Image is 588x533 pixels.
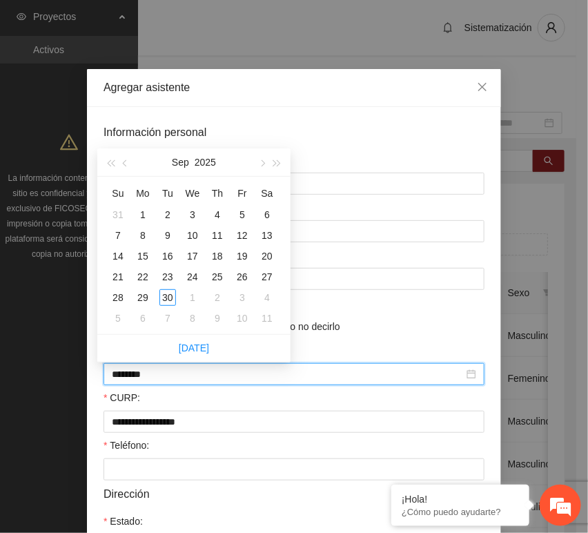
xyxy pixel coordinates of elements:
[72,70,232,88] div: Chatee con nosotros ahora
[205,308,230,329] td: 2025-10-09
[179,342,209,353] a: [DATE]
[259,269,275,285] div: 27
[255,308,280,329] td: 2025-10-11
[230,287,255,308] td: 2025-10-03
[180,204,205,225] td: 2025-09-03
[205,204,230,225] td: 2025-09-04
[155,308,180,329] td: 2025-10-07
[180,246,205,266] td: 2025-09-17
[155,182,180,204] th: Tu
[184,269,201,285] div: 24
[104,268,484,290] input: Apellido 2:
[255,266,280,287] td: 2025-09-27
[184,248,201,264] div: 17
[180,308,205,329] td: 2025-10-08
[180,182,205,204] th: We
[110,269,126,285] div: 21
[234,269,251,285] div: 26
[155,204,180,225] td: 2025-09-02
[209,289,226,306] div: 2
[155,225,180,246] td: 2025-09-09
[130,266,155,287] td: 2025-09-22
[234,206,251,223] div: 5
[172,148,189,176] button: Sep
[110,310,126,327] div: 5
[104,124,206,141] span: Información personal
[155,246,180,266] td: 2025-09-16
[256,319,346,334] span: Prefiero no decirlo
[104,220,484,242] input: Apellido 1:
[230,204,255,225] td: 2025-09-05
[255,204,280,225] td: 2025-09-06
[255,246,280,266] td: 2025-09-20
[110,227,126,244] div: 7
[255,287,280,308] td: 2025-10-04
[80,184,190,324] span: Estamos en línea.
[259,289,275,306] div: 4
[209,269,226,285] div: 25
[259,310,275,327] div: 11
[155,266,180,287] td: 2025-09-23
[230,246,255,266] td: 2025-09-19
[234,248,251,264] div: 19
[155,287,180,308] td: 2025-09-30
[135,227,151,244] div: 8
[106,246,130,266] td: 2025-09-14
[230,266,255,287] td: 2025-09-26
[106,182,130,204] th: Su
[106,225,130,246] td: 2025-09-07
[159,248,176,264] div: 16
[234,310,251,327] div: 10
[135,310,151,327] div: 6
[130,287,155,308] td: 2025-09-29
[104,173,484,195] input: Nombre:
[130,308,155,329] td: 2025-10-06
[104,485,150,503] span: Dirección
[259,248,275,264] div: 20
[130,246,155,266] td: 2025-09-15
[159,310,176,327] div: 7
[135,248,151,264] div: 15
[184,310,201,327] div: 8
[130,204,155,225] td: 2025-09-01
[205,287,230,308] td: 2025-10-02
[112,367,464,382] input: Fecha de nacimiento:
[209,206,226,223] div: 4
[259,206,275,223] div: 6
[104,514,143,529] label: Estado:
[209,248,226,264] div: 18
[234,227,251,244] div: 12
[180,287,205,308] td: 2025-10-01
[255,225,280,246] td: 2025-09-13
[159,206,176,223] div: 2
[106,266,130,287] td: 2025-09-21
[159,289,176,306] div: 30
[104,458,484,481] input: Teléfono:
[205,266,230,287] td: 2025-09-25
[135,206,151,223] div: 1
[205,225,230,246] td: 2025-09-11
[106,287,130,308] td: 2025-09-28
[130,225,155,246] td: 2025-09-08
[135,269,151,285] div: 22
[205,246,230,266] td: 2025-09-18
[104,438,149,453] label: Teléfono:
[205,182,230,204] th: Th
[180,266,205,287] td: 2025-09-24
[7,377,263,425] textarea: Escriba su mensaje y pulse “Intro”
[255,182,280,204] th: Sa
[234,289,251,306] div: 3
[464,69,501,106] button: Close
[230,182,255,204] th: Fr
[402,507,519,517] p: ¿Cómo puedo ayudarte?
[259,227,275,244] div: 13
[209,227,226,244] div: 11
[230,225,255,246] td: 2025-09-12
[184,289,201,306] div: 1
[159,269,176,285] div: 23
[402,494,519,505] div: ¡Hola!
[209,310,226,327] div: 9
[110,206,126,223] div: 31
[106,204,130,225] td: 2025-08-31
[159,227,176,244] div: 9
